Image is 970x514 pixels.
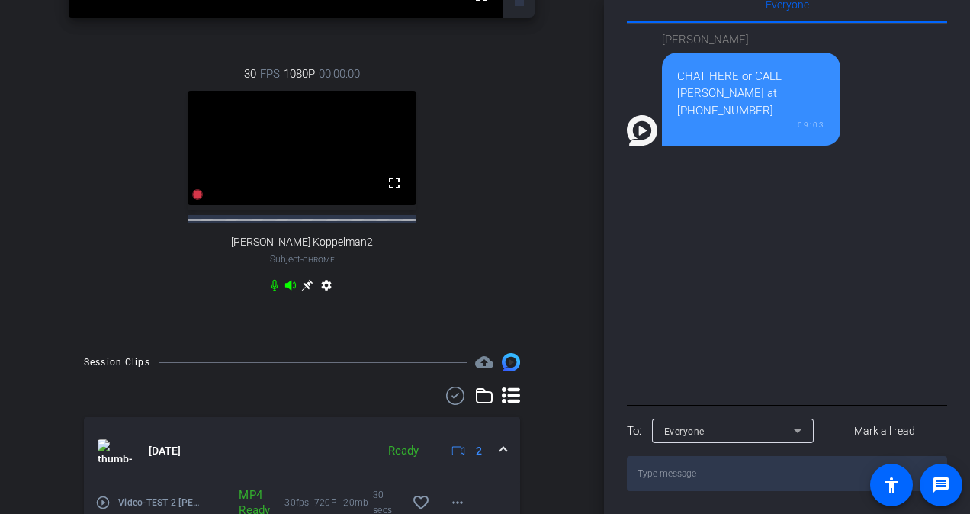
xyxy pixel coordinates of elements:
[300,254,303,265] span: -
[412,493,430,512] mat-icon: favorite_border
[284,495,314,510] span: 30fps
[118,495,203,510] span: Video-TEST 2 [PERSON_NAME] REC-2025-09-02-16-10-44-760-0
[475,353,493,371] span: Destinations for your clips
[475,353,493,371] mat-icon: cloud_upload
[84,355,150,370] div: Session Clips
[381,442,426,460] div: Ready
[476,443,482,459] span: 2
[677,119,825,130] div: 09:03
[343,495,373,510] span: 20mb
[98,439,132,462] img: thumb-nail
[84,417,520,484] mat-expansion-panel-header: thumb-nail[DATE]Ready2
[319,66,360,82] span: 00:00:00
[664,426,705,437] span: Everyone
[502,353,520,371] img: Session clips
[149,443,181,459] span: [DATE]
[823,417,948,445] button: Mark all read
[677,68,825,120] div: CHAT HERE or CALL [PERSON_NAME] at [PHONE_NUMBER]
[260,66,280,82] span: FPS
[314,495,344,510] span: 720P
[932,476,950,494] mat-icon: message
[627,422,641,440] div: To:
[317,279,336,297] mat-icon: settings
[627,115,657,146] img: Profile
[448,493,467,512] mat-icon: more_horiz
[882,476,901,494] mat-icon: accessibility
[284,66,315,82] span: 1080P
[662,31,840,49] div: [PERSON_NAME]
[95,495,111,510] mat-icon: play_circle_outline
[244,66,256,82] span: 30
[231,236,373,249] span: [PERSON_NAME] Koppelman2
[385,174,403,192] mat-icon: fullscreen
[303,255,335,264] span: Chrome
[270,252,335,266] span: Subject
[854,423,915,439] span: Mark all read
